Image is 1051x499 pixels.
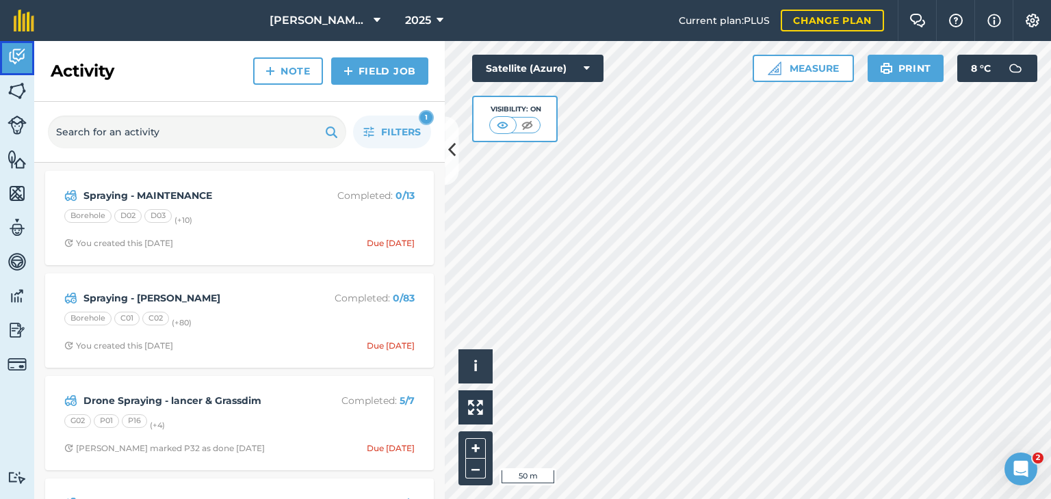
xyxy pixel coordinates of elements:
[948,14,964,27] img: A question mark icon
[64,340,173,351] div: You created this [DATE]
[53,179,426,257] a: Spraying - MAINTENANCECompleted: 0/13BoreholeD02D03(+10)Clock with arrow pointing clockwiseYou cr...
[8,81,27,101] img: svg+xml;base64,PHN2ZyB4bWxucz0iaHR0cDovL3d3dy53My5vcmcvMjAwMC9zdmciIHdpZHRoPSI1NiIgaGVpZ2h0PSI2MC...
[458,349,493,383] button: i
[48,116,346,148] input: Search for an activity
[64,209,112,223] div: Borehole
[53,384,426,462] a: Drone Spraying - lancer & GrassdimCompleted: 5/7G02P01P16(+4)Clock with arrow pointing clockwise[...
[367,238,415,249] div: Due [DATE]
[957,55,1037,82] button: 8 °C
[64,443,265,454] div: [PERSON_NAME] marked P32 as done [DATE]
[353,116,431,148] button: Filters
[64,414,91,428] div: G02
[367,443,415,454] div: Due [DATE]
[8,471,27,484] img: svg+xml;base64,PD94bWwgdmVyc2lvbj0iMS4wIiBlbmNvZGluZz0idXRmLTgiPz4KPCEtLSBHZW5lcmF0b3I6IEFkb2JlIE...
[1004,453,1037,485] iframe: Intercom live chat
[395,189,415,202] strong: 0 / 13
[393,292,415,304] strong: 0 / 83
[64,239,73,247] img: Clock with arrow pointing clockwise
[987,12,1001,29] img: svg+xml;base64,PHN2ZyB4bWxucz0iaHR0cDovL3d3dy53My5vcmcvMjAwMC9zdmciIHdpZHRoPSIxNyIgaGVpZ2h0PSIxNy...
[1033,453,1043,463] span: 2
[306,291,415,306] p: Completed :
[306,188,415,203] p: Completed :
[8,183,27,204] img: svg+xml;base64,PHN2ZyB4bWxucz0iaHR0cDovL3d3dy53My5vcmcvMjAwMC9zdmciIHdpZHRoPSI1NiIgaGVpZ2h0PSI2MC...
[265,63,275,79] img: svg+xml;base64,PHN2ZyB4bWxucz0iaHR0cDovL3d3dy53My5vcmcvMjAwMC9zdmciIHdpZHRoPSIxNCIgaGVpZ2h0PSIyNC...
[781,10,884,31] a: Change plan
[1002,55,1029,82] img: svg+xml;base64,PD94bWwgdmVyc2lvbj0iMS4wIiBlbmNvZGluZz0idXRmLTgiPz4KPCEtLSBHZW5lcmF0b3I6IEFkb2JlIE...
[367,340,415,351] div: Due [DATE]
[325,124,338,140] img: svg+xml;base64,PHN2ZyB4bWxucz0iaHR0cDovL3d3dy53My5vcmcvMjAwMC9zdmciIHdpZHRoPSIxOSIgaGVpZ2h0PSIyNC...
[465,438,486,459] button: +
[472,55,604,82] button: Satellite (Azure)
[400,394,415,407] strong: 5 / 7
[331,57,428,85] a: Field Job
[64,290,77,306] img: svg+xml;base64,PD94bWwgdmVyc2lvbj0iMS4wIiBlbmNvZGluZz0idXRmLTgiPz4KPCEtLSBHZW5lcmF0b3I6IEFkb2JlIE...
[8,320,27,340] img: svg+xml;base64,PD94bWwgdmVyc2lvbj0iMS4wIiBlbmNvZGluZz0idXRmLTgiPz4KPCEtLSBHZW5lcmF0b3I6IEFkb2JlIE...
[64,392,77,409] img: svg+xml;base64,PD94bWwgdmVyc2lvbj0iMS4wIiBlbmNvZGluZz0idXRmLTgiPz4KPCEtLSBHZW5lcmF0b3I6IEFkb2JlIE...
[83,188,300,203] strong: Spraying - MAINTENANCE
[8,149,27,170] img: svg+xml;base64,PHN2ZyB4bWxucz0iaHR0cDovL3d3dy53My5vcmcvMjAwMC9zdmciIHdpZHRoPSI1NiIgaGVpZ2h0PSI2MC...
[343,63,353,79] img: svg+xml;base64,PHN2ZyB4bWxucz0iaHR0cDovL3d3dy53My5vcmcvMjAwMC9zdmciIHdpZHRoPSIxNCIgaGVpZ2h0PSIyNC...
[14,10,34,31] img: fieldmargin Logo
[114,209,142,223] div: D02
[8,116,27,135] img: svg+xml;base64,PD94bWwgdmVyc2lvbj0iMS4wIiBlbmNvZGluZz0idXRmLTgiPz4KPCEtLSBHZW5lcmF0b3I6IEFkb2JlIE...
[83,393,300,408] strong: Drone Spraying - lancer & Grassdim
[909,14,926,27] img: Two speech bubbles overlapping with the left bubble in the forefront
[64,238,173,249] div: You created this [DATE]
[64,187,77,204] img: svg+xml;base64,PD94bWwgdmVyc2lvbj0iMS4wIiBlbmNvZGluZz0idXRmLTgiPz4KPCEtLSBHZW5lcmF0b3I6IEFkb2JlIE...
[114,312,140,325] div: C01
[122,414,147,428] div: P16
[8,252,27,272] img: svg+xml;base64,PD94bWwgdmVyc2lvbj0iMS4wIiBlbmNvZGluZz0idXRmLTgiPz4KPCEtLSBHZW5lcmF0b3I6IEFkb2JlIE...
[419,110,434,125] div: 1
[8,46,27,67] img: svg+xml;base64,PD94bWwgdmVyc2lvbj0iMS4wIiBlbmNvZGluZz0idXRmLTgiPz4KPCEtLSBHZW5lcmF0b3I6IEFkb2JlIE...
[971,55,991,82] span: 8 ° C
[494,118,511,132] img: svg+xml;base64,PHN2ZyB4bWxucz0iaHR0cDovL3d3dy53My5vcmcvMjAwMC9zdmciIHdpZHRoPSI1MCIgaGVpZ2h0PSI0MC...
[753,55,854,82] button: Measure
[51,60,114,82] h2: Activity
[144,209,172,223] div: D03
[150,420,165,430] small: (+ 4 )
[768,62,781,75] img: Ruler icon
[253,57,323,85] a: Note
[53,282,426,360] a: Spraying - [PERSON_NAME]Completed: 0/83BoreholeC01C02(+80)Clock with arrow pointing clockwiseYou ...
[1024,14,1041,27] img: A cog icon
[94,414,119,428] div: P01
[868,55,944,82] button: Print
[64,341,73,350] img: Clock with arrow pointing clockwise
[83,291,300,306] strong: Spraying - [PERSON_NAME]
[172,318,192,327] small: (+ 80 )
[465,459,486,478] button: –
[174,215,192,225] small: (+ 10 )
[519,118,536,132] img: svg+xml;base64,PHN2ZyB4bWxucz0iaHR0cDovL3d3dy53My5vcmcvMjAwMC9zdmciIHdpZHRoPSI1MCIgaGVpZ2h0PSI0MC...
[306,393,415,408] p: Completed :
[64,444,73,453] img: Clock with arrow pointing clockwise
[880,60,893,77] img: svg+xml;base64,PHN2ZyB4bWxucz0iaHR0cDovL3d3dy53My5vcmcvMjAwMC9zdmciIHdpZHRoPSIxOSIgaGVpZ2h0PSIyNC...
[8,286,27,306] img: svg+xml;base64,PD94bWwgdmVyc2lvbj0iMS4wIiBlbmNvZGluZz0idXRmLTgiPz4KPCEtLSBHZW5lcmF0b3I6IEFkb2JlIE...
[468,400,483,415] img: Four arrows, one pointing top left, one top right, one bottom right and the last bottom left
[489,104,541,115] div: Visibility: On
[8,355,27,374] img: svg+xml;base64,PD94bWwgdmVyc2lvbj0iMS4wIiBlbmNvZGluZz0idXRmLTgiPz4KPCEtLSBHZW5lcmF0b3I6IEFkb2JlIE...
[679,13,770,28] span: Current plan : PLUS
[381,124,421,139] span: Filters
[142,312,169,325] div: C02
[473,358,478,375] span: i
[8,217,27,238] img: svg+xml;base64,PD94bWwgdmVyc2lvbj0iMS4wIiBlbmNvZGluZz0idXRmLTgiPz4KPCEtLSBHZW5lcmF0b3I6IEFkb2JlIE...
[405,12,431,29] span: 2025
[64,312,112,325] div: Borehole
[270,12,368,29] span: [PERSON_NAME] Farm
